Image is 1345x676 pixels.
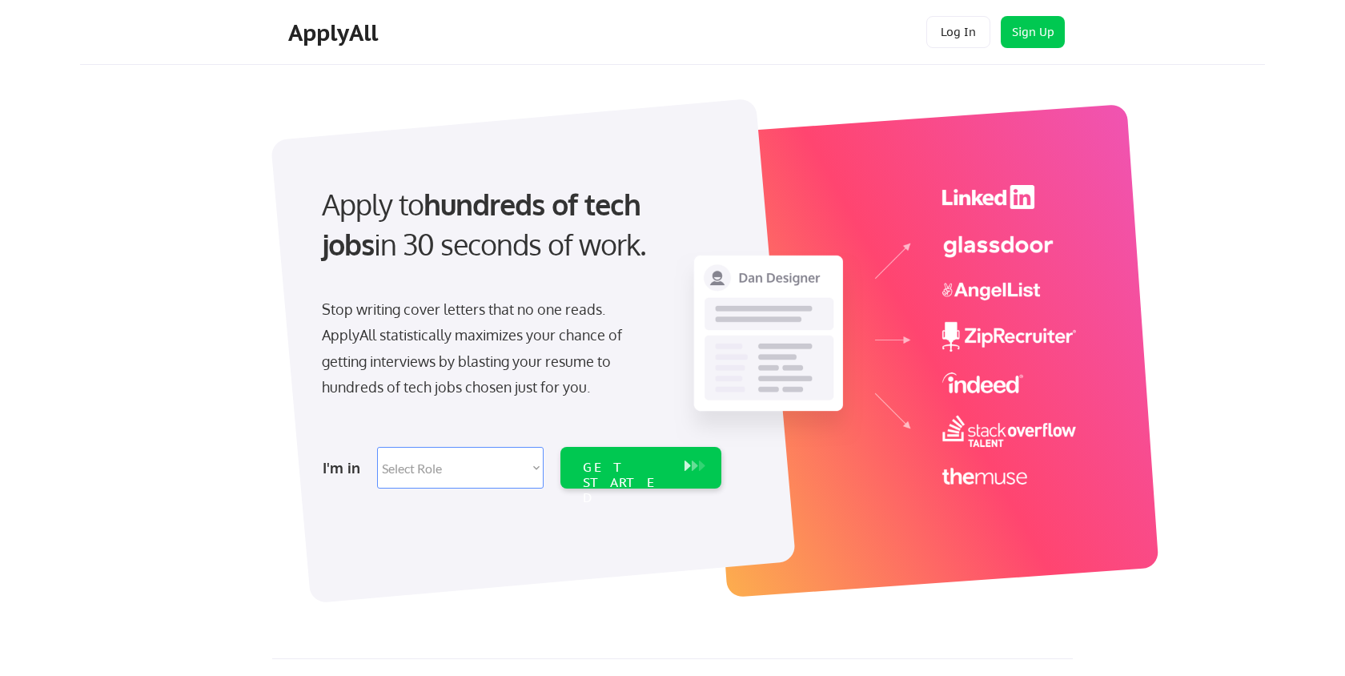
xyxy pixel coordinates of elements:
[323,455,367,481] div: I'm in
[1001,16,1065,48] button: Sign Up
[288,19,383,46] div: ApplyAll
[322,186,648,262] strong: hundreds of tech jobs
[322,296,651,400] div: Stop writing cover letters that no one reads. ApplyAll statistically maximizes your chance of get...
[583,460,668,506] div: GET STARTED
[926,16,990,48] button: Log In
[322,184,715,265] div: Apply to in 30 seconds of work.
